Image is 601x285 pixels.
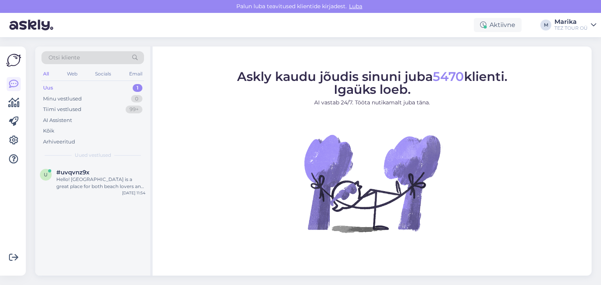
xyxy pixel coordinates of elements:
span: u [44,172,48,177]
div: 1 [133,84,142,92]
div: [DATE] 11:54 [122,190,146,196]
span: Askly kaudu jõudis sinuni juba klienti. Igaüks loeb. [237,68,507,97]
span: Otsi kliente [49,54,80,62]
span: 5470 [433,68,464,84]
div: Minu vestlused [43,95,82,103]
div: Socials [94,69,113,79]
span: #uvqvnz9x [56,169,90,176]
span: Uued vestlused [75,152,111,159]
div: Arhiveeritud [43,138,75,146]
div: AI Assistent [43,117,72,124]
img: No Chat active [302,113,443,253]
div: Email [128,69,144,79]
div: Kõik [43,127,54,135]
a: MarikaTEZ TOUR OÜ [554,19,596,31]
div: Web [65,69,79,79]
div: Tiimi vestlused [43,106,81,113]
span: Luba [347,3,365,10]
div: Marika [554,19,588,25]
div: All [41,69,50,79]
p: AI vastab 24/7. Tööta nutikamalt juba täna. [237,98,507,106]
div: 99+ [126,106,142,113]
div: Uus [43,84,53,92]
div: Hello! [GEOGRAPHIC_DATA] is a great place for both beach lovers and those who like history and cu... [56,176,146,190]
div: 0 [131,95,142,103]
div: TEZ TOUR OÜ [554,25,588,31]
div: M [540,20,551,30]
div: Aktiivne [474,18,522,32]
img: Askly Logo [6,53,21,68]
